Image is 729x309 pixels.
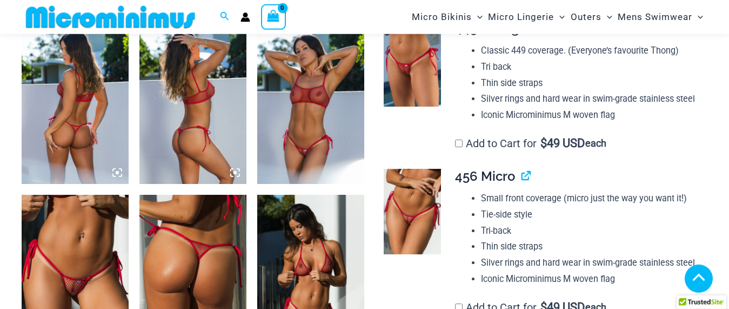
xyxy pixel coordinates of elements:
[240,12,250,22] a: Account icon link
[554,3,565,31] span: Menu Toggle
[481,43,699,59] li: Classic 449 coverage. (Everyone’s favourite Thong)
[481,59,699,75] li: Tri back
[571,3,601,31] span: Outers
[455,168,515,184] span: 456 Micro
[615,3,706,31] a: Mens SwimwearMenu ToggleMenu Toggle
[601,3,612,31] span: Menu Toggle
[485,3,567,31] a: Micro LingerieMenu ToggleMenu Toggle
[472,3,483,31] span: Menu Toggle
[412,3,472,31] span: Micro Bikinis
[455,21,519,36] span: 449 Thong
[540,138,585,149] span: 49 USD
[481,207,699,223] li: Tie-side style
[22,23,129,184] img: Summer Storm Red 332 Crop Top 449 Thong
[384,21,441,107] img: Summer Storm Red 449 Thong
[455,137,607,150] label: Add to Cart for
[409,3,485,31] a: Micro BikinisMenu ToggleMenu Toggle
[481,91,699,107] li: Silver rings and hard wear in swim-grade stainless steel
[481,223,699,239] li: Tri-back
[568,3,615,31] a: OutersMenu ToggleMenu Toggle
[220,10,230,24] a: Search icon link
[481,190,699,207] li: Small front coverage (micro just the way you want it!)
[22,5,199,29] img: MM SHOP LOGO FLAT
[261,4,286,29] a: View Shopping Cart, empty
[481,107,699,123] li: Iconic Microminimus M woven flag
[257,23,364,184] img: Summer Storm Red 332 Crop Top 449 Thong
[481,255,699,271] li: Silver rings and hard wear in swim-grade stainless steel
[455,140,463,147] input: Add to Cart for$49 USD each
[585,138,606,149] span: each
[407,2,707,32] nav: Site Navigation
[481,239,699,255] li: Thin side straps
[139,23,246,184] img: Summer Storm Red 332 Crop Top 449 Thong
[481,75,699,91] li: Thin side straps
[618,3,692,31] span: Mens Swimwear
[384,169,441,254] img: Summer Storm Red 456 Micro
[481,271,699,287] li: Iconic Microminimus M woven flag
[488,3,554,31] span: Micro Lingerie
[540,136,547,150] span: $
[692,3,703,31] span: Menu Toggle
